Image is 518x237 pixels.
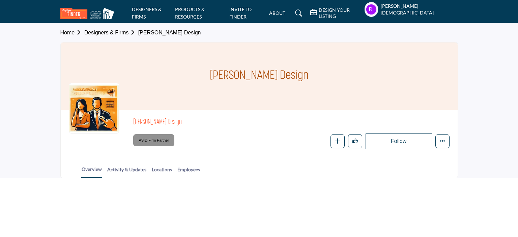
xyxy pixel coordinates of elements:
[348,134,362,148] button: Like
[381,3,458,16] h5: [PERSON_NAME][DEMOGRAPHIC_DATA]
[289,8,307,19] a: Search
[310,7,361,19] div: DESIGN YOUR LISTING
[435,134,450,148] button: More details
[136,136,172,145] span: ASID Firm Partner
[365,2,378,17] button: Show hide supplier dropdown
[60,30,84,35] a: Home
[269,10,285,16] a: ABOUT
[133,118,319,127] h2: [PERSON_NAME] Design
[60,8,118,19] img: site Logo
[138,30,201,35] a: [PERSON_NAME] Design
[175,6,205,20] a: PRODUCTS & RESOURCES
[151,166,172,178] a: Locations
[132,6,162,20] a: DESIGNERS & FIRMS
[81,166,102,178] a: Overview
[319,7,361,19] h5: DESIGN YOUR LISTING
[366,134,432,149] button: Follow
[84,30,138,35] a: Designers & Firms
[177,166,200,178] a: Employees
[107,166,147,178] a: Activity & Updates
[229,6,252,20] a: INVITE TO FINDER
[210,42,309,110] h1: [PERSON_NAME] Design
